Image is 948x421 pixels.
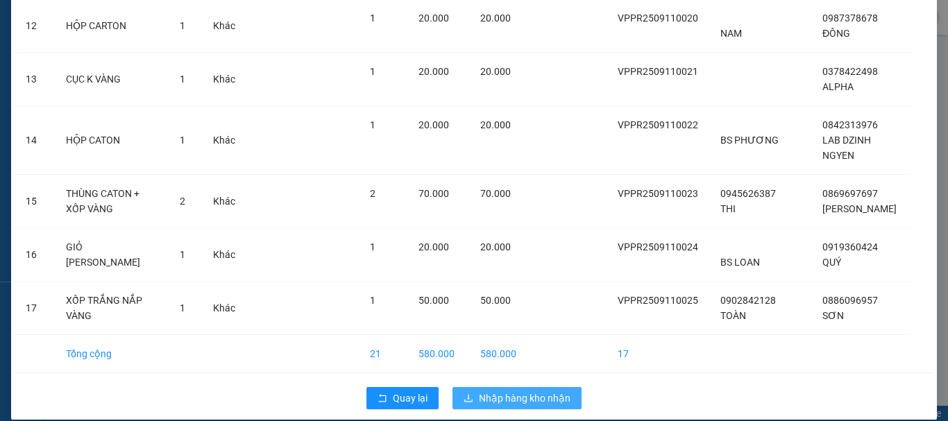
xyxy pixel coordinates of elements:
[618,188,698,199] span: VPPR2509110023
[370,188,375,199] span: 2
[822,203,897,214] span: [PERSON_NAME]
[822,310,844,321] span: SƠN
[202,228,246,282] td: Khác
[370,295,375,306] span: 1
[202,53,246,106] td: Khác
[55,335,169,373] td: Tổng cộng
[618,295,698,306] span: VPPR2509110025
[480,119,511,130] span: 20.000
[618,119,698,130] span: VPPR2509110022
[55,175,169,228] td: THÙNG CATON + XỐP VÀNG
[469,335,527,373] td: 580.000
[407,335,469,373] td: 580.000
[180,135,185,146] span: 1
[180,74,185,85] span: 1
[15,228,55,282] td: 16
[418,188,449,199] span: 70.000
[180,302,185,313] span: 1
[822,135,871,161] span: LAB DZINH NGYEN
[480,12,511,24] span: 20.000
[15,282,55,335] td: 17
[418,66,449,77] span: 20.000
[202,175,246,228] td: Khác
[15,53,55,106] td: 13
[55,53,169,106] td: CỤC K VÀNG
[418,241,449,252] span: 20.000
[822,81,854,92] span: ALPHA
[359,335,407,373] td: 21
[370,119,375,130] span: 1
[480,66,511,77] span: 20.000
[55,228,169,282] td: GIỎ [PERSON_NAME]
[822,241,878,252] span: 0919360424
[822,119,878,130] span: 0842313976
[720,28,742,39] span: NAM
[618,12,698,24] span: VPPR2509110020
[370,12,375,24] span: 1
[720,188,776,199] span: 0945626387
[180,249,185,260] span: 1
[480,295,511,306] span: 50.000
[393,390,428,406] span: Quay lại
[180,20,185,31] span: 1
[479,390,570,406] span: Nhập hàng kho nhận
[202,282,246,335] td: Khác
[822,12,878,24] span: 0987378678
[55,106,169,175] td: HỘP CATON
[480,241,511,252] span: 20.000
[366,387,439,409] button: rollbackQuay lại
[720,310,746,321] span: TOÀN
[480,188,511,199] span: 70.000
[822,188,878,199] span: 0869697697
[607,335,709,373] td: 17
[15,175,55,228] td: 15
[720,295,776,306] span: 0902842128
[720,203,736,214] span: THI
[55,282,169,335] td: XỐP TRẮNG NẮP VÀNG
[202,106,246,175] td: Khác
[15,106,55,175] td: 14
[452,387,582,409] button: downloadNhập hàng kho nhận
[618,66,698,77] span: VPPR2509110021
[720,257,760,268] span: BS LOAN
[822,257,841,268] span: QUÝ
[720,135,779,146] span: BS PHƯƠNG
[180,196,185,207] span: 2
[464,393,473,404] span: download
[370,241,375,252] span: 1
[370,66,375,77] span: 1
[378,393,387,404] span: rollback
[618,241,698,252] span: VPPR2509110024
[418,295,449,306] span: 50.000
[418,119,449,130] span: 20.000
[418,12,449,24] span: 20.000
[822,295,878,306] span: 0886096957
[822,28,850,39] span: ĐÔNG
[822,66,878,77] span: 0378422498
